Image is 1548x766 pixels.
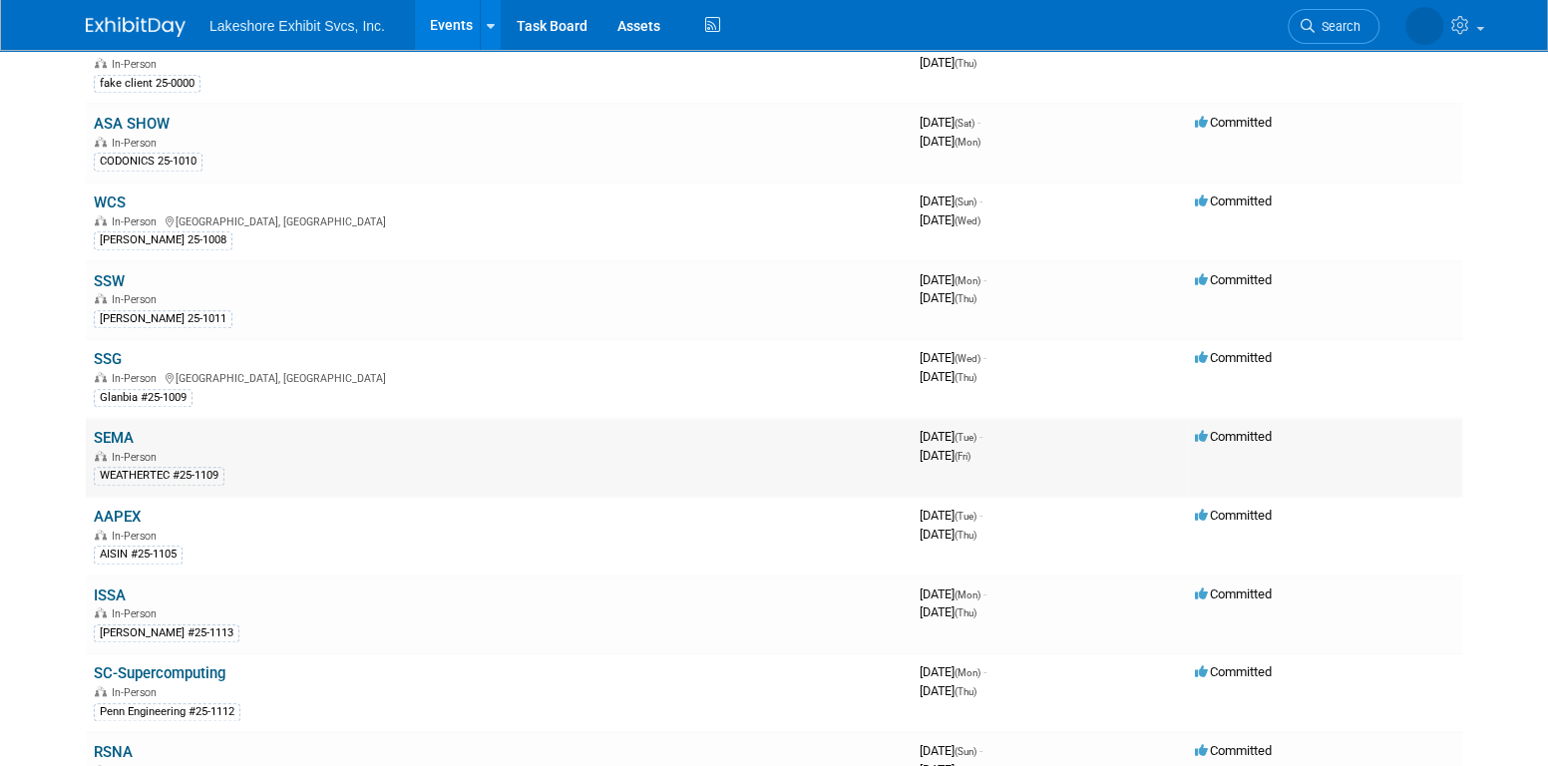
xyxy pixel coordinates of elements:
span: (Thu) [955,607,976,618]
span: Committed [1195,115,1272,130]
span: Committed [1195,743,1272,758]
div: [PERSON_NAME] 25-1008 [94,231,232,249]
img: In-Person Event [95,293,107,303]
span: [DATE] [920,290,976,305]
span: (Wed) [955,353,980,364]
span: (Tue) [955,432,976,443]
span: In-Person [112,137,163,150]
span: (Thu) [955,530,976,541]
span: Committed [1195,508,1272,523]
span: [DATE] [920,604,976,619]
a: SSW [94,272,125,290]
span: (Thu) [955,58,976,69]
img: In-Person Event [95,372,107,382]
a: SSG [94,350,122,368]
span: Committed [1195,272,1272,287]
span: Search [1315,19,1360,34]
span: - [977,115,980,130]
span: [DATE] [920,743,982,758]
span: Committed [1195,586,1272,601]
span: Lakeshore Exhibit Svcs, Inc. [209,18,385,34]
span: (Mon) [955,667,980,678]
a: ASA SHOW [94,115,170,133]
span: Committed [1195,429,1272,444]
span: (Sat) [955,118,974,129]
span: In-Person [112,686,163,699]
img: In-Person Event [95,607,107,617]
img: In-Person Event [95,530,107,540]
span: [DATE] [920,193,982,208]
span: [DATE] [920,369,976,384]
span: (Fri) [955,451,970,462]
span: (Tue) [955,511,976,522]
div: AISIN #25-1105 [94,546,183,564]
span: [DATE] [920,664,986,679]
span: - [983,272,986,287]
span: [DATE] [920,134,980,149]
span: In-Person [112,607,163,620]
span: [DATE] [920,272,986,287]
span: [DATE] [920,429,982,444]
span: [DATE] [920,683,976,698]
a: AAPEX [94,508,141,526]
span: [DATE] [920,55,976,70]
a: SEMA [94,429,134,447]
div: CODONICS 25-1010 [94,153,202,171]
span: [DATE] [920,212,980,227]
span: (Sun) [955,196,976,207]
span: (Mon) [955,137,980,148]
span: - [979,429,982,444]
div: [GEOGRAPHIC_DATA], [GEOGRAPHIC_DATA] [94,212,904,228]
a: WCS [94,193,126,211]
span: - [979,193,982,208]
a: SC-Supercomputing [94,664,225,682]
div: Glanbia #25-1009 [94,389,193,407]
div: Penn Engineering #25-1112 [94,703,240,721]
img: In-Person Event [95,137,107,147]
a: RSNA [94,743,133,761]
span: (Thu) [955,686,976,697]
span: (Wed) [955,215,980,226]
div: [PERSON_NAME] 25-1011 [94,310,232,328]
span: In-Person [112,293,163,306]
span: - [983,664,986,679]
img: ExhibitDay [86,17,186,37]
span: [DATE] [920,115,980,130]
span: - [979,508,982,523]
span: In-Person [112,58,163,71]
span: In-Person [112,530,163,543]
span: [DATE] [920,586,986,601]
span: (Sun) [955,746,976,757]
img: In-Person Event [95,215,107,225]
span: (Mon) [955,589,980,600]
div: [GEOGRAPHIC_DATA], [GEOGRAPHIC_DATA] [94,369,904,385]
span: Committed [1195,664,1272,679]
span: Committed [1195,193,1272,208]
a: Search [1288,9,1379,44]
span: Committed [1195,350,1272,365]
div: WEATHERTEC #25-1109 [94,467,224,485]
img: In-Person Event [95,451,107,461]
img: MICHELLE MOYA [1405,7,1443,45]
span: - [983,586,986,601]
span: In-Person [112,451,163,464]
div: [PERSON_NAME] #25-1113 [94,624,239,642]
span: [DATE] [920,350,986,365]
span: In-Person [112,372,163,385]
span: [DATE] [920,508,982,523]
span: (Mon) [955,275,980,286]
span: In-Person [112,215,163,228]
span: - [983,350,986,365]
img: In-Person Event [95,58,107,68]
span: (Thu) [955,372,976,383]
div: fake client 25-0000 [94,75,200,93]
span: - [979,743,982,758]
img: In-Person Event [95,686,107,696]
span: (Thu) [955,293,976,304]
span: [DATE] [920,527,976,542]
span: [DATE] [920,448,970,463]
a: ISSA [94,586,126,604]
